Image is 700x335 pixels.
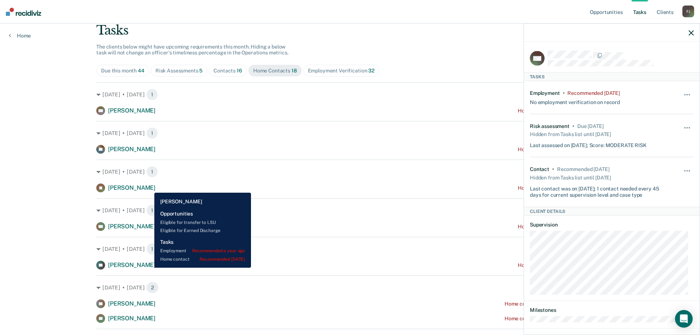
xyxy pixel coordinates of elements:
span: 1 [146,243,158,255]
div: Home contact recommended a month ago [505,316,604,322]
div: Employment [530,90,560,96]
span: 16 [237,68,242,74]
div: Recommended 2 months ago [567,90,620,96]
span: [PERSON_NAME] [108,146,155,153]
div: No employment verification on record [530,96,620,105]
span: [PERSON_NAME] [108,107,155,114]
span: [PERSON_NAME] [108,315,155,322]
div: Home contact recommended [DATE] [518,224,604,230]
div: Home contact recommended [DATE] [518,108,604,114]
span: 32 [368,68,374,74]
div: F J [682,6,694,17]
div: Home contact recommended [DATE] [518,185,604,191]
div: [DATE] • [DATE] [96,282,604,293]
div: [DATE] • [DATE] [96,166,604,178]
div: Risk Assessments [155,68,203,74]
dt: Supervision [530,222,694,228]
div: Hidden from Tasks list until [DATE] [530,129,611,139]
img: Recidiviz [6,8,41,16]
div: Home contact recommended [DATE] [518,262,604,268]
span: [PERSON_NAME] [108,223,155,230]
span: 2 [146,282,159,293]
div: Contacts [213,68,242,74]
span: 44 [138,68,144,74]
div: Home contact recommended [DATE] [518,146,604,153]
span: [PERSON_NAME] [108,300,155,307]
div: Recommended in 8 days [557,166,609,172]
span: [PERSON_NAME] [108,184,155,191]
div: [DATE] • [DATE] [96,243,604,255]
div: [DATE] • [DATE] [96,89,604,100]
div: Hidden from Tasks list until [DATE] [530,172,611,183]
div: Due this month [101,68,144,74]
div: • [563,90,565,96]
span: 1 [146,127,158,139]
div: Tasks [524,72,700,81]
div: Contact [530,166,549,172]
div: Last contact was on [DATE]; 1 contact needed every 45 days for current supervision level and case... [530,183,667,198]
div: Last assessed on [DATE]; Score: MODERATE RISK [530,139,647,149]
div: [DATE] • [DATE] [96,204,604,216]
div: Home Contacts [253,68,297,74]
span: The clients below might have upcoming requirements this month. Hiding a below task will not chang... [96,44,288,56]
span: [PERSON_NAME] [108,261,155,268]
div: [DATE] • [DATE] [96,127,604,139]
div: Client Details [524,207,700,215]
a: Home [9,32,31,39]
div: Due today [577,123,604,129]
dt: Milestones [530,307,694,313]
div: • [572,123,574,129]
div: • [552,166,554,172]
span: 18 [291,68,297,74]
div: Tasks [96,23,604,38]
div: Risk assessment [530,123,570,129]
div: Open Intercom Messenger [675,310,693,328]
div: Employment Verification [308,68,374,74]
span: 5 [199,68,202,74]
span: 1 [146,204,158,216]
span: 1 [146,89,158,100]
span: 1 [146,166,158,178]
div: Home contact recommended a month ago [505,301,604,307]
